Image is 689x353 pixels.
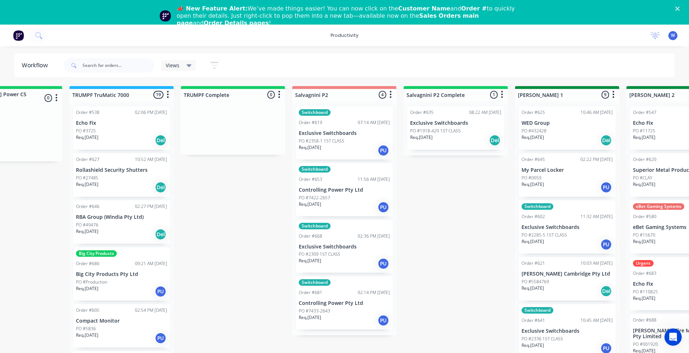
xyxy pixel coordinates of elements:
[633,134,655,141] p: Req. [DATE]
[633,175,652,181] p: PO #CLAY
[398,5,450,12] b: Customer Name
[580,213,613,220] div: 11:32 AM [DATE]
[522,260,545,267] div: Order #621
[358,289,390,296] div: 02:14 PM [DATE]
[204,20,269,26] b: Order Details pages
[633,109,656,116] div: Order #547
[469,109,501,116] div: 08:22 AM [DATE]
[633,317,656,323] div: Order #688
[135,156,167,163] div: 10:52 AM [DATE]
[410,128,461,134] p: PO #1918-420 1ST CLASS
[299,130,390,136] p: Exclusive Switchboards
[73,247,170,301] div: Big City ProductsOrder #68609:21 AM [DATE]Big City Products Pty LtdPO #ProductionReq.[DATE]PU
[299,279,331,286] div: Switchboard
[633,295,655,302] p: Req. [DATE]
[299,138,344,144] p: PO #2358-1 1ST CLASS
[160,10,171,22] img: Profile image for Team
[73,304,170,348] div: Order #60502:54 PM [DATE]Compact MonitorPO #5836Req.[DATE]PU
[73,106,170,150] div: Order #53802:06 PM [DATE]Echo FixPO #3725Req.[DATE]Del
[155,135,166,146] div: Del
[633,203,684,210] div: eBet Gaming Systems
[522,307,553,314] div: Switchboard
[76,271,167,277] p: Big City Products Pty Ltd
[76,260,99,267] div: Order #686
[76,279,107,285] p: PO #Production
[633,156,656,163] div: Order #620
[522,203,553,210] div: Switchboard
[82,58,154,73] input: Search for orders...
[166,61,179,69] span: Views
[135,203,167,210] div: 02:27 PM [DATE]
[76,134,98,141] p: Req. [DATE]
[633,289,658,295] p: PO #110825
[76,175,98,181] p: PO #27485
[600,135,612,146] div: Del
[519,200,616,254] div: SwitchboardOrder #60211:32 AM [DATE]Exclusive SwitchboardsPO #2285-5 1ST CLASSReq.[DATE]PU
[299,166,331,173] div: Switchboard
[522,109,545,116] div: Order #625
[299,233,322,239] div: Order #668
[299,289,322,296] div: Order #681
[519,153,616,197] div: Order #64502:22 PM [DATE]My Parcel LockerPO #0059Req.[DATE]PU
[519,257,616,301] div: Order #62110:03 AM [DATE][PERSON_NAME] Cambridge Pty LtdPO #5584769Req.[DATE]Del
[155,229,166,240] div: Del
[410,134,433,141] p: Req. [DATE]
[519,106,616,150] div: Order #62510:46 AM [DATE]WED GroupPO #432428Req.[DATE]Del
[296,106,393,160] div: SwitchboardOrder #61907:14 AM [DATE]Exclusive SwitchboardsPO #2358-1 1ST CLASSReq.[DATE]PU
[358,176,390,183] div: 11:56 AM [DATE]
[489,135,501,146] div: Del
[76,326,96,332] p: PO #5836
[522,181,544,188] p: Req. [DATE]
[522,128,546,134] p: PO #432428
[13,30,24,41] img: Factory
[73,153,170,197] div: Order #62710:52 AM [DATE]Rollashield Security ShuttersPO #27485Req.[DATE]Del
[633,341,658,348] p: PO #001920
[296,163,393,216] div: SwitchboardOrder #65311:56 AM [DATE]Controlling Power Pty LtdPO #7422-2657Req.[DATE]PU
[135,307,167,314] div: 02:54 PM [DATE]
[299,314,321,321] p: Req. [DATE]
[522,328,613,334] p: Exclusive Switchboards
[299,119,322,126] div: Order #619
[327,30,362,41] div: productivity
[155,286,166,297] div: PU
[135,109,167,116] div: 02:06 PM [DATE]
[299,300,390,306] p: Controlling Power Pty Ltd
[155,182,166,193] div: Del
[76,318,167,324] p: Compact Monitor
[76,307,99,314] div: Order #605
[522,213,545,220] div: Order #602
[633,128,655,134] p: PO #11725
[600,239,612,250] div: PU
[633,232,655,238] p: PO #15670
[76,332,98,339] p: Req. [DATE]
[633,260,654,267] div: Urgent
[299,176,322,183] div: Order #653
[299,308,330,314] p: PO #7433-2643
[664,328,682,346] iframe: Intercom live chat
[299,223,331,229] div: Switchboard
[378,145,389,156] div: PU
[378,315,389,326] div: PU
[522,175,541,181] p: PO #0059
[671,32,675,39] span: W
[155,332,166,344] div: PU
[580,156,613,163] div: 02:22 PM [DATE]
[522,156,545,163] div: Order #645
[299,109,331,116] div: Switchboard
[358,233,390,239] div: 02:36 PM [DATE]
[299,258,321,264] p: Req. [DATE]
[410,120,501,126] p: Exclusive Switchboards
[177,5,518,27] div: We’ve made things easier! You can now click on the and to quickly open their details. Just right-...
[22,61,51,70] div: Workflow
[600,285,612,297] div: Del
[177,12,479,26] b: Sales Orders main page
[600,182,612,193] div: PU
[633,270,656,277] div: Order #683
[177,5,248,12] b: 📣 New Feature Alert:
[76,109,99,116] div: Order #538
[633,181,655,188] p: Req. [DATE]
[76,120,167,126] p: Echo Fix
[522,336,563,342] p: PO #2336 1ST CLASS
[407,106,504,150] div: Order #63508:22 AM [DATE]Exclusive SwitchboardsPO #1918-420 1ST CLASSReq.[DATE]Del
[522,238,544,245] p: Req. [DATE]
